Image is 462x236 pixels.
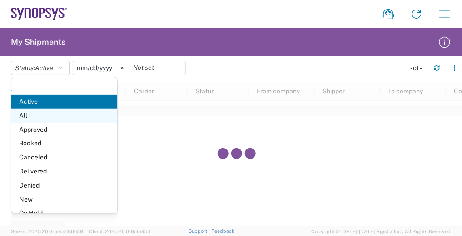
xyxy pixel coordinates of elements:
span: New [11,193,117,207]
span: Active [11,95,117,109]
button: Status:Active [11,61,70,75]
span: Client: 2025.20.0-8c6e0cf [89,229,150,234]
span: On Hold [11,206,117,220]
span: Copyright © [DATE]-[DATE] Agistix Inc., All Rights Reserved [311,227,451,236]
span: Approved [11,123,117,137]
span: Active [35,64,53,72]
a: Support [189,228,211,234]
span: Denied [11,178,117,193]
input: Not set [129,61,185,75]
span: Server: 2025.20.0-5efa686e39f [11,229,85,234]
a: Feedback [211,228,234,234]
h2: My Shipments [11,37,65,48]
span: Booked [11,136,117,150]
div: - of - [411,64,427,72]
span: Canceled [11,150,117,164]
span: All [11,109,117,123]
span: Delivered [11,164,117,178]
input: Not set [73,61,129,75]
